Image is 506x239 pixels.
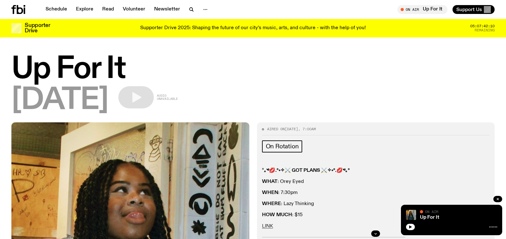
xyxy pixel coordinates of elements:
[11,55,495,84] h1: Up For It
[262,212,490,218] p: : $15
[262,140,303,152] a: On Rotation
[11,86,108,115] span: [DATE]
[397,5,447,14] button: On AirUp For It
[262,190,278,195] strong: WHEN
[157,94,178,100] span: Audio unavailable
[267,126,285,132] span: Aired on
[262,212,275,217] strong: HOW
[140,25,366,31] p: Supporter Drive 2025: Shaping the future of our city’s music, arts, and culture - with the help o...
[98,5,118,14] a: Read
[266,143,299,150] span: On Rotation
[406,210,416,220] img: Ify - a Brown Skin girl with black braided twists, looking up to the side with her tongue stickin...
[262,190,490,196] p: : 7:30pm
[150,5,184,14] a: Newsletter
[119,5,149,14] a: Volunteer
[475,29,495,32] span: Remaining
[470,24,495,28] span: 05:07:42:10
[264,168,350,173] strong: ｡༄💋.°˖✧⚔ GOT PLANS ⚔✧˖°.💋༄｡°
[262,179,278,184] strong: WHAT
[262,179,490,185] p: : Orey Eyed
[420,215,439,220] a: Up For It
[276,212,292,217] strong: MUCH
[72,5,97,14] a: Explore
[25,23,50,34] h3: Supporter Drive
[42,5,71,14] a: Schedule
[285,126,298,132] span: [DATE]
[425,210,438,214] span: On Air
[262,201,281,206] strong: WHERE
[298,126,316,132] span: , 7:00am
[456,7,482,12] span: Support Us
[453,5,495,14] button: Support Us
[262,201,490,207] p: : Lazy Thinking
[262,168,490,174] p: °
